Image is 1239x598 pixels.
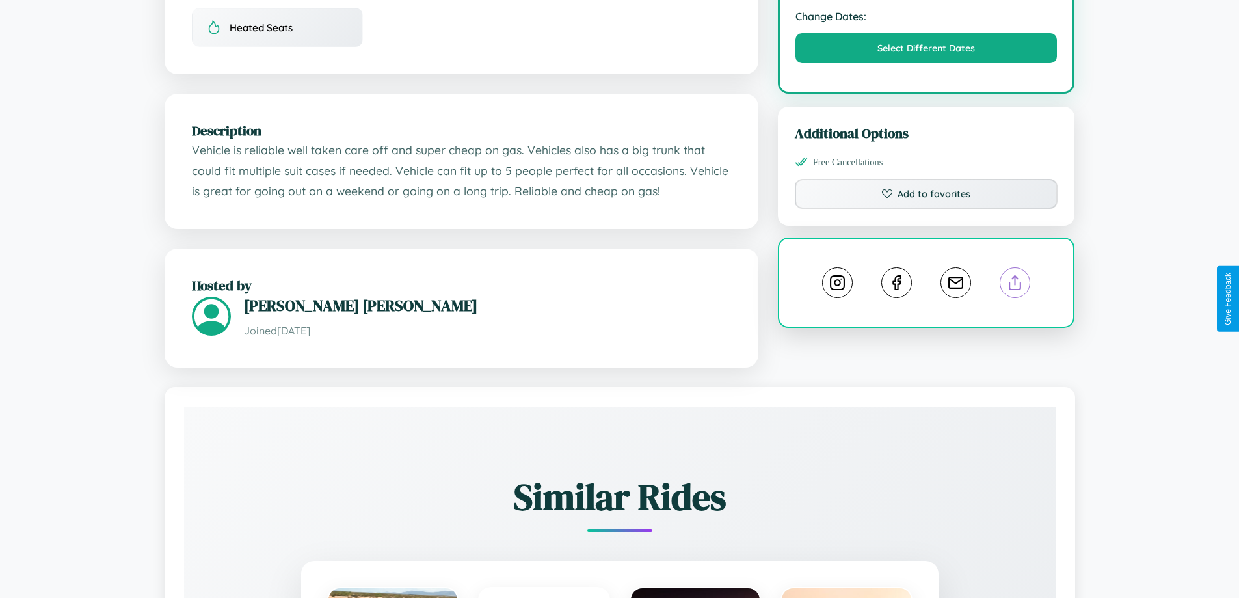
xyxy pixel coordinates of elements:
span: Free Cancellations [813,157,883,168]
h3: Additional Options [795,124,1058,143]
button: Select Different Dates [795,33,1058,63]
h2: Similar Rides [230,472,1010,522]
p: Vehicle is reliable well taken care off and super cheap on gas. Vehicles also has a big trunk tha... [192,140,731,202]
h2: Hosted by [192,276,731,295]
div: Give Feedback [1223,273,1232,325]
strong: Change Dates: [795,10,1058,23]
button: Add to favorites [795,179,1058,209]
h2: Description [192,121,731,140]
h3: [PERSON_NAME] [PERSON_NAME] [244,295,731,316]
span: Heated Seats [230,21,293,34]
p: Joined [DATE] [244,321,731,340]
